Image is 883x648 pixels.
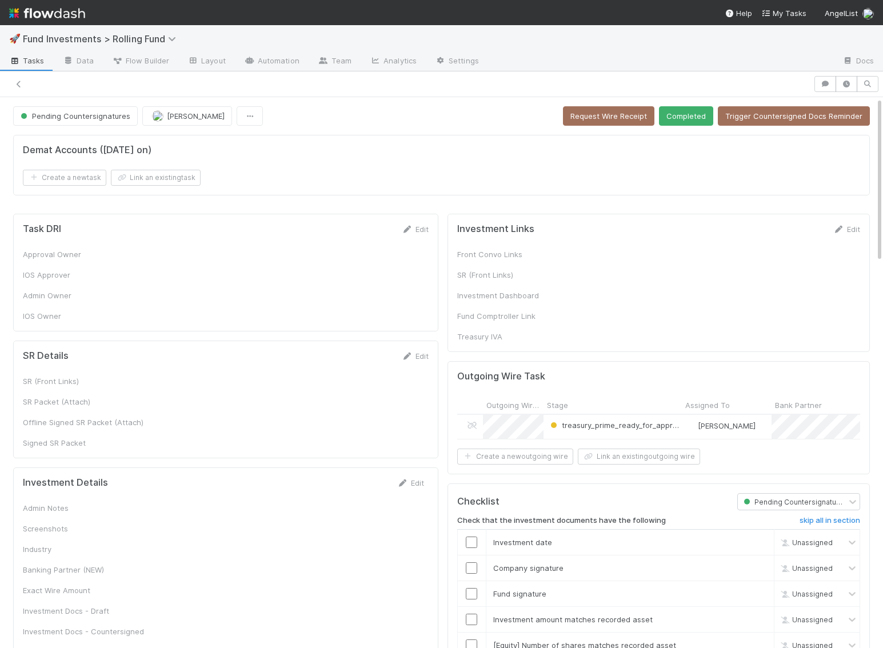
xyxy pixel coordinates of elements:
button: Pending Countersignatures [13,106,138,126]
a: Team [309,53,361,71]
div: SR (Front Links) [457,269,629,281]
button: Link an existingtask [111,170,201,186]
div: Banking Partner (NEW) [23,564,194,575]
h6: Check that the investment documents have the following [457,516,666,525]
div: Offline Signed SR Packet (Attach) [23,417,194,428]
span: 🚀 [9,34,21,43]
a: Edit [402,225,429,234]
span: Unassigned [778,615,833,624]
img: avatar_041b9f3e-9684-4023-b9b7-2f10de55285d.png [862,8,874,19]
div: IOS Owner [23,310,194,322]
span: Assigned To [685,399,730,411]
span: Pending Countersignatures [741,498,848,506]
button: Completed [659,106,713,126]
span: Bank Partner [775,399,822,411]
h5: Demat Accounts ([DATE] on) [23,145,151,156]
span: Unassigned [778,590,833,598]
span: AngelList [825,9,858,18]
div: SR Packet (Attach) [23,396,194,407]
div: Admin Notes [23,502,194,514]
img: avatar_3ada3d7a-7184-472b-a6ff-1830e1bb1afd.png [687,421,696,430]
span: Tasks [9,55,45,66]
span: Outgoing Wire ID [486,399,541,411]
div: Industry [23,543,194,555]
a: Edit [397,478,424,487]
div: Signed SR Packet [23,437,194,449]
span: [PERSON_NAME] [698,421,756,430]
a: Edit [402,351,429,361]
div: Treasury IVA [457,331,629,342]
h5: Investment Details [23,477,108,489]
div: Investment Docs - Countersigned [23,626,194,637]
h5: SR Details [23,350,69,362]
div: SR (Front Links) [23,375,194,387]
span: treasury_prime_ready_for_approval [548,421,688,430]
div: Investment Dashboard [457,290,629,301]
a: Settings [426,53,488,71]
span: Pending Countersignatures [18,111,130,121]
div: Fund Comptroller Link [457,310,629,322]
div: Exact Wire Amount [23,585,194,596]
img: logo-inverted-e16ddd16eac7371096b0.svg [9,3,85,23]
span: Flow Builder [112,55,169,66]
a: Data [54,53,103,71]
img: avatar_e764f80f-affb-48ed-b536-deace7b998a7.png [152,110,163,122]
span: Investment date [493,538,552,547]
a: Flow Builder [103,53,178,71]
span: Stage [547,399,568,411]
span: Unassigned [778,564,833,573]
div: Front Convo Links [457,249,629,260]
span: Fund signature [493,589,546,598]
a: Docs [833,53,883,71]
div: treasury_prime_ready_for_approval [548,419,682,431]
div: Help [725,7,752,19]
h5: Investment Links [457,223,534,235]
button: Create a newoutgoing wire [457,449,573,465]
h5: Task DRI [23,223,61,235]
a: My Tasks [761,7,806,19]
span: Unassigned [778,538,833,547]
a: Automation [235,53,309,71]
div: [PERSON_NAME] [686,420,756,431]
button: [PERSON_NAME] [142,106,232,126]
a: Analytics [361,53,426,71]
span: Company signature [493,563,564,573]
div: Screenshots [23,523,194,534]
a: skip all in section [800,516,860,530]
a: Layout [178,53,235,71]
span: My Tasks [761,9,806,18]
h5: Outgoing Wire Task [457,371,545,382]
span: Fund Investments > Rolling Fund [23,33,182,45]
span: [PERSON_NAME] [167,111,225,121]
h5: Checklist [457,496,500,507]
button: Request Wire Receipt [563,106,654,126]
span: Investment amount matches recorded asset [493,615,653,624]
button: Create a newtask [23,170,106,186]
div: Investment Docs - Draft [23,605,194,617]
div: Admin Owner [23,290,194,301]
div: IOS Approver [23,269,194,281]
h6: skip all in section [800,516,860,525]
button: Link an existingoutgoing wire [578,449,700,465]
div: Approval Owner [23,249,194,260]
a: Edit [833,225,860,234]
button: Trigger Countersigned Docs Reminder [718,106,870,126]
